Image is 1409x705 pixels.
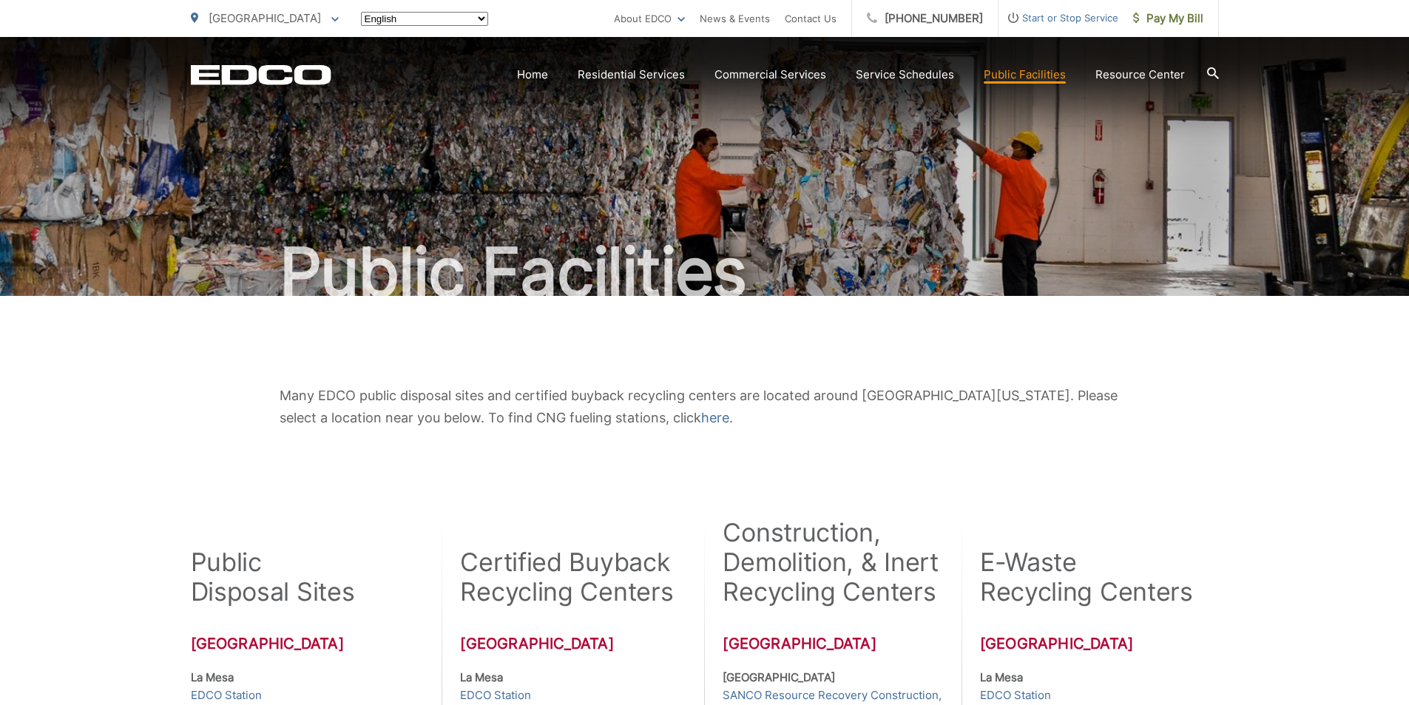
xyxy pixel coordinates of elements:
h3: [GEOGRAPHIC_DATA] [723,635,942,652]
h1: Public Facilities [191,235,1219,309]
a: About EDCO [614,10,685,27]
a: EDCO Station [191,687,262,704]
h2: Certified Buyback Recycling Centers [460,547,675,607]
a: here [701,407,729,429]
h3: [GEOGRAPHIC_DATA] [460,635,675,652]
select: Select a language [361,12,488,26]
a: Public Facilities [984,66,1066,84]
h3: [GEOGRAPHIC_DATA] [980,635,1218,652]
h2: Public Disposal Sites [191,547,355,607]
strong: La Mesa [460,670,503,684]
a: Residential Services [578,66,685,84]
strong: La Mesa [191,670,234,684]
span: [GEOGRAPHIC_DATA] [209,11,321,25]
strong: [GEOGRAPHIC_DATA] [723,670,835,684]
span: Many EDCO public disposal sites and certified buyback recycling centers are located around [GEOGR... [280,388,1118,425]
strong: La Mesa [980,670,1023,684]
a: Commercial Services [714,66,826,84]
a: EDCO Station [460,687,531,704]
a: News & Events [700,10,770,27]
a: EDCD logo. Return to the homepage. [191,64,331,85]
a: Home [517,66,548,84]
a: Resource Center [1095,66,1185,84]
h2: Construction, Demolition, & Inert Recycling Centers [723,518,942,607]
a: EDCO Station [980,687,1051,704]
a: Service Schedules [856,66,954,84]
h3: [GEOGRAPHIC_DATA] [191,635,424,652]
a: Contact Us [785,10,837,27]
h2: E-Waste Recycling Centers [980,547,1193,607]
span: Pay My Bill [1133,10,1203,27]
